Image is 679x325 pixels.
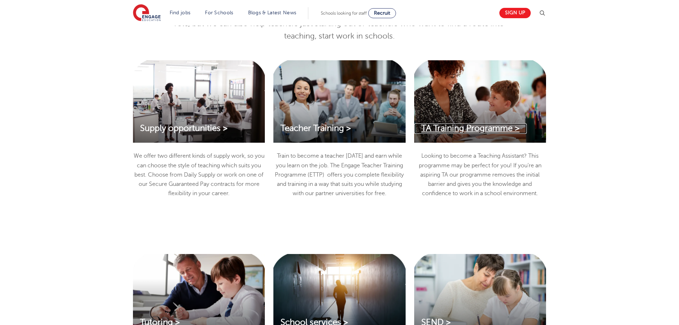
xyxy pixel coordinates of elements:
a: Recruit [368,8,396,18]
p: Looking to become a Teaching Assistant? This programme may be perfect for you! If you’re an aspir... [414,151,546,198]
span: We offer two different kinds of supply work, so you can choose the style of teaching which suits ... [134,153,264,197]
span: Recruit [374,10,390,16]
span: TA Training Programme > [421,123,520,133]
a: Blogs & Latest News [248,10,297,15]
img: Engage Education [133,4,161,22]
a: Teacher Training > [273,123,358,134]
a: For Schools [205,10,233,15]
a: Supply opportunities > [133,123,235,134]
a: TA Training Programme > [414,123,527,134]
a: Sign up [499,8,531,18]
span: Supply opportunities > [140,123,228,133]
span: Teacher Training > [281,123,351,133]
span: Schools looking for staff [321,11,367,16]
a: Find jobs [170,10,191,15]
p: Train to become a teacher [DATE] and earn while you learn on the job. The Engage Teacher Training... [273,151,405,198]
